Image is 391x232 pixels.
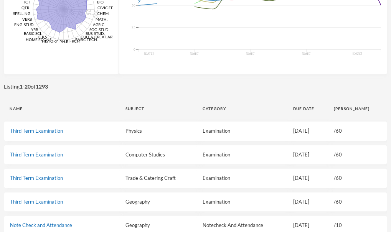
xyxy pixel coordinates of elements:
[197,121,287,141] td: Examination
[69,39,80,43] tspan: FRCH
[328,145,387,165] td: /60
[132,26,135,30] tspan: 25
[96,17,107,21] tspan: MATH.
[120,100,197,117] th: Subject
[24,31,42,36] tspan: BASIC SCI.
[75,37,98,42] tspan: BASIC TECH.
[120,192,197,212] td: Geography
[97,12,109,16] tspan: CHEM.
[31,27,38,32] tspan: YRB
[20,83,23,90] b: 1
[287,145,328,165] td: [DATE]
[89,27,109,32] tspan: SOC. STUD.
[13,12,30,16] tspan: SPELLING
[287,168,328,188] td: [DATE]
[10,151,63,158] a: Third Term Examination
[302,52,311,56] tspan: [DATE]
[328,121,387,141] td: /60
[134,48,135,51] tspan: 0
[4,82,48,90] span: Listing - of
[14,22,35,27] tspan: ENG. STUD.
[25,83,31,90] b: 20
[197,145,287,165] td: Examination
[353,52,362,56] tspan: [DATE]
[246,52,255,56] tspan: [DATE]
[197,168,287,188] td: Examination
[10,128,63,134] a: Third Term Examination
[10,175,63,181] a: Third Term Examination
[4,100,120,117] th: Name
[86,31,105,36] tspan: BUS. STUD.
[36,83,48,90] b: 1293
[81,35,117,39] tspan: CULT. & CREAT. ARTS
[120,145,197,165] td: Computer Studies
[190,52,199,56] tspan: [DATE]
[26,37,52,42] tspan: HOME ECONS.
[10,222,72,228] a: Note Check and Attendance
[197,192,287,212] td: Examination
[328,100,387,117] th: [PERSON_NAME]
[287,192,328,212] td: [DATE]
[86,9,92,15] tspan: 75
[120,121,197,141] td: Physics
[120,168,197,188] td: Trade & Catering Craft
[287,121,328,141] td: [DATE]
[287,100,328,117] th: Due Date
[93,9,100,18] tspan: 100
[132,3,135,7] tspan: 50
[10,199,63,205] a: Third Term Examination
[22,17,32,21] tspan: VERB
[59,39,68,44] tspan: P.H.E
[21,5,30,10] tspan: QTR.
[328,192,387,212] td: /60
[42,39,58,43] tspan: HISTORY
[97,5,117,10] tspan: CIVIC EDU
[144,52,153,56] tspan: [DATE]
[38,35,47,39] tspan: C.R.S
[328,168,387,188] td: /60
[93,22,104,27] tspan: AGRIC
[197,100,287,117] th: Category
